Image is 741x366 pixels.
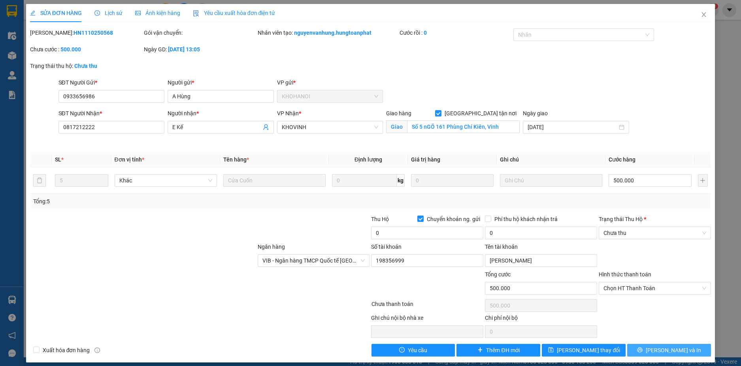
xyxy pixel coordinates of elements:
button: plusThêm ĐH mới [456,344,540,357]
span: KHOVINH [282,121,379,133]
img: icon [193,10,199,17]
input: Ghi Chú [500,174,602,187]
span: Lịch sử [94,10,123,16]
span: save [548,347,554,353]
span: picture [135,10,141,16]
span: Giao hàng [386,110,411,116]
span: Tên hàng [223,156,249,163]
span: Cước hàng [609,156,635,163]
span: [PERSON_NAME] thay đổi [557,346,620,355]
b: Chưa thu [74,63,97,69]
input: Ngày giao [528,123,617,131]
input: Tên tài khoản [485,254,597,267]
label: Ngân hàng [258,244,285,250]
b: HN1110250568 [74,30,113,36]
input: Số tài khoản [371,254,483,267]
span: Chưa thu [603,227,706,239]
span: kg [397,174,405,187]
span: Chuyển khoản ng. gửi [424,215,483,223]
input: VD: Bàn, Ghế [223,174,326,187]
span: Phí thu hộ khách nhận trả [491,215,561,223]
input: 0 [411,174,494,187]
label: Hình thức thanh toán [599,271,651,278]
span: Yêu cầu [408,346,427,355]
div: Ngày GD: [144,45,256,54]
label: Tên tài khoản [485,244,518,250]
span: Giá trị hàng [411,156,440,163]
span: Ảnh kiện hàng [135,10,180,16]
div: SĐT Người Gửi [58,78,165,87]
b: [DATE] 13:05 [168,46,200,53]
span: user-add [263,124,269,130]
span: edit [30,10,36,16]
div: Trạng thái Thu Hộ [599,215,711,223]
div: Chưa thanh toán [371,300,485,313]
span: Yêu cầu xuất hóa đơn điện tử [193,10,275,16]
span: SL [55,156,61,163]
div: Chi phí nội bộ [485,313,597,325]
button: plus [698,174,708,187]
div: Người nhận [168,109,274,118]
span: VP Nhận [277,110,299,116]
div: [PERSON_NAME]: [30,28,142,37]
span: Giao [386,120,407,133]
span: Xuất hóa đơn hàng [40,346,93,355]
div: VP gửi [277,78,383,87]
span: Đơn vị tính [115,156,144,163]
span: Định lượng [354,156,382,163]
span: Thêm ĐH mới [486,346,519,355]
button: Close [693,4,715,26]
span: Khác [119,175,212,186]
div: Chưa cước : [30,45,142,54]
div: SĐT Người Nhận [58,109,165,118]
span: KHOHANOI [282,90,379,102]
button: exclamation-circleYêu cầu [371,344,455,357]
b: 500.000 [60,46,81,53]
span: close [701,11,707,18]
span: [PERSON_NAME] và In [646,346,701,355]
div: Tổng: 5 [33,197,286,206]
span: exclamation-circle [399,347,405,353]
button: save[PERSON_NAME] thay đổi [542,344,626,357]
div: Cước rồi : [400,28,512,37]
span: Chọn HT Thanh Toán [603,282,706,294]
div: Nhân viên tạo: [258,28,398,37]
input: Giao tận nơi [407,120,520,133]
span: Thu Hộ [371,216,389,222]
button: delete [33,174,46,187]
th: Ghi chú [497,152,605,167]
span: clock-circle [94,10,100,16]
div: Người gửi [168,78,274,87]
button: printer[PERSON_NAME] và In [627,344,711,357]
span: SỬA ĐƠN HÀNG [30,10,82,16]
b: 0 [424,30,427,36]
label: Số tài khoản [371,244,402,250]
span: plus [477,347,483,353]
div: Gói vận chuyển: [144,28,256,37]
div: Trạng thái thu hộ: [30,62,171,70]
span: VIB - Ngân hàng TMCP Quốc tế Việt Nam [262,255,365,267]
span: Tổng cước [485,271,511,278]
span: printer [637,347,643,353]
label: Ngày giao [523,110,548,116]
b: nguyenvanhung.hungtoanphat [294,30,371,36]
span: info-circle [94,347,100,353]
span: [GEOGRAPHIC_DATA] tận nơi [441,109,520,118]
div: Ghi chú nội bộ nhà xe [371,313,483,325]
